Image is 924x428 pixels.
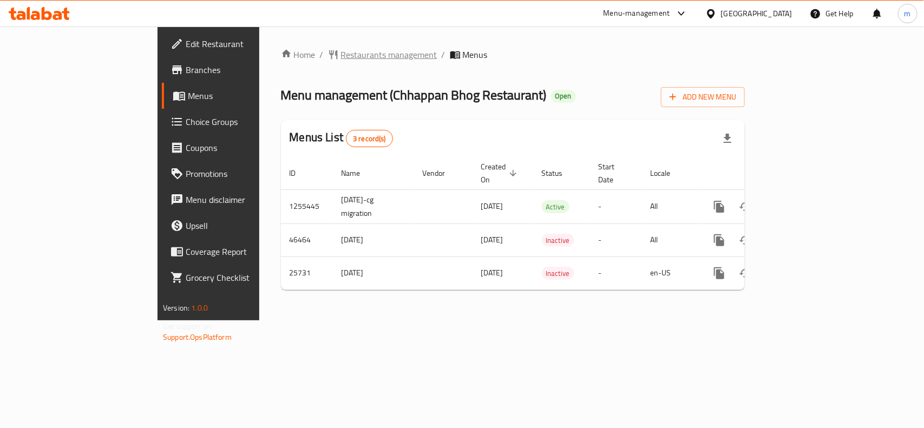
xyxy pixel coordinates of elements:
[186,271,303,284] span: Grocery Checklist
[721,8,792,19] div: [GEOGRAPHIC_DATA]
[651,167,685,180] span: Locale
[186,245,303,258] span: Coverage Report
[163,330,232,344] a: Support.OpsPlatform
[342,167,375,180] span: Name
[642,223,698,256] td: All
[732,194,758,220] button: Change Status
[706,260,732,286] button: more
[542,234,574,247] span: Inactive
[186,63,303,76] span: Branches
[186,37,303,50] span: Edit Restaurant
[290,167,310,180] span: ID
[481,160,520,186] span: Created On
[661,87,745,107] button: Add New Menu
[698,157,819,190] th: Actions
[346,130,393,147] div: Total records count
[706,227,732,253] button: more
[542,200,569,213] div: Active
[333,223,414,256] td: [DATE]
[162,31,312,57] a: Edit Restaurant
[162,83,312,109] a: Menus
[186,167,303,180] span: Promotions
[715,126,740,152] div: Export file
[186,193,303,206] span: Menu disclaimer
[423,167,460,180] span: Vendor
[642,256,698,289] td: en-US
[162,109,312,135] a: Choice Groups
[670,90,736,104] span: Add New Menu
[191,301,208,315] span: 1.0.0
[162,239,312,265] a: Coverage Report
[333,256,414,289] td: [DATE]
[442,48,445,61] li: /
[481,233,503,247] span: [DATE]
[162,57,312,83] a: Branches
[281,48,745,61] nav: breadcrumb
[163,301,189,315] span: Version:
[163,319,213,333] span: Get support on:
[186,219,303,232] span: Upsell
[481,266,503,280] span: [DATE]
[604,7,670,20] div: Menu-management
[188,89,303,102] span: Menus
[320,48,324,61] li: /
[905,8,911,19] span: m
[599,160,629,186] span: Start Date
[590,256,642,289] td: -
[542,267,574,280] span: Inactive
[186,141,303,154] span: Coupons
[732,227,758,253] button: Change Status
[341,48,437,61] span: Restaurants management
[590,223,642,256] td: -
[590,189,642,223] td: -
[328,48,437,61] a: Restaurants management
[542,267,574,280] div: Inactive
[162,265,312,291] a: Grocery Checklist
[186,115,303,128] span: Choice Groups
[542,201,569,213] span: Active
[281,83,547,107] span: Menu management ( Chhappan Bhog Restaurant )
[162,213,312,239] a: Upsell
[542,234,574,247] div: Inactive
[706,194,732,220] button: more
[642,189,698,223] td: All
[290,129,393,147] h2: Menus List
[463,48,488,61] span: Menus
[162,161,312,187] a: Promotions
[281,157,819,290] table: enhanced table
[551,91,576,101] span: Open
[162,187,312,213] a: Menu disclaimer
[481,199,503,213] span: [DATE]
[551,90,576,103] div: Open
[542,167,577,180] span: Status
[162,135,312,161] a: Coupons
[346,134,392,144] span: 3 record(s)
[732,260,758,286] button: Change Status
[333,189,414,223] td: [DATE]-cg migration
